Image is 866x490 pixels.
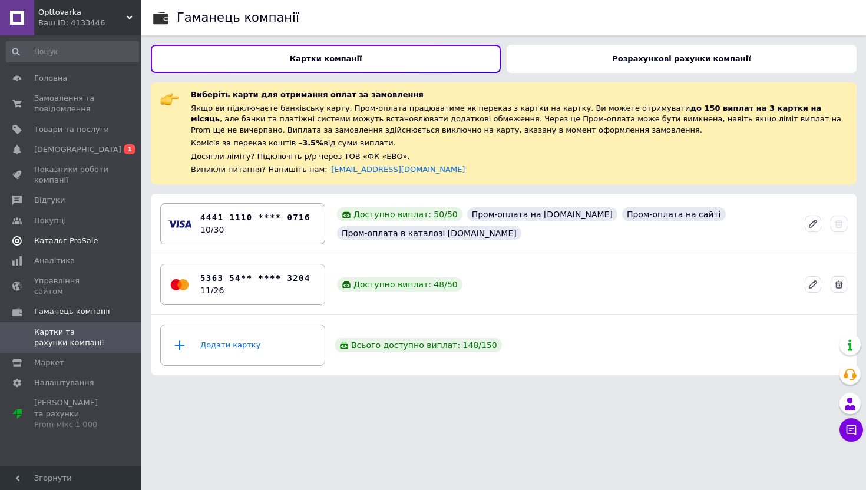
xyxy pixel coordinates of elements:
span: Виберіть карти для отримання оплат за замовлення [191,90,424,99]
b: Картки компанії [290,54,362,63]
span: Покупці [34,216,66,226]
span: Управління сайтом [34,276,109,297]
b: Розрахункові рахунки компанії [612,54,751,63]
span: Гаманець компанії [34,306,110,317]
div: Ваш ID: 4133446 [38,18,141,28]
div: Доступно виплат: 50 / 50 [337,207,462,221]
span: Налаштування [34,378,94,388]
div: Додати картку [168,327,318,363]
span: Картки та рахунки компанії [34,327,109,348]
span: Товари та послуги [34,124,109,135]
div: Досягли ліміту? Підключіть р/р через ТОВ «ФК «ЕВО». [191,151,847,162]
div: Пром-оплата в каталозі [DOMAIN_NAME] [337,226,521,240]
span: Відгуки [34,195,65,206]
time: 11/26 [200,286,224,295]
span: Головна [34,73,67,84]
div: Гаманець компанії [177,12,299,24]
img: :point_right: [160,90,179,108]
span: Opttovarka [38,7,127,18]
div: Всього доступно виплат: 148 / 150 [335,338,502,352]
span: Замовлення та повідомлення [34,93,109,114]
div: Виникли питання? Напишіть нам: [191,164,847,175]
div: Якщо ви підключаєте банківську карту, Пром-оплата працюватиме як переказ з картки на картку. Ви м... [191,103,847,135]
button: Чат з покупцем [839,418,863,442]
a: [EMAIL_ADDRESS][DOMAIN_NAME] [331,165,465,174]
div: Prom мікс 1 000 [34,419,109,430]
time: 10/30 [200,225,224,234]
span: Каталог ProSale [34,236,98,246]
input: Пошук [6,41,139,62]
span: 1 [124,144,135,154]
span: [DEMOGRAPHIC_DATA] [34,144,121,155]
span: [PERSON_NAME] та рахунки [34,398,109,430]
div: Пром-оплата на [DOMAIN_NAME] [467,207,617,221]
span: 3.5% [302,138,323,147]
div: Пром-оплата на сайті [622,207,726,221]
span: Аналітика [34,256,75,266]
span: Маркет [34,357,64,368]
span: Показники роботи компанії [34,164,109,186]
div: Доступно виплат: 48 / 50 [337,277,462,292]
div: Комісія за переказ коштів – від суми виплати. [191,138,847,149]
